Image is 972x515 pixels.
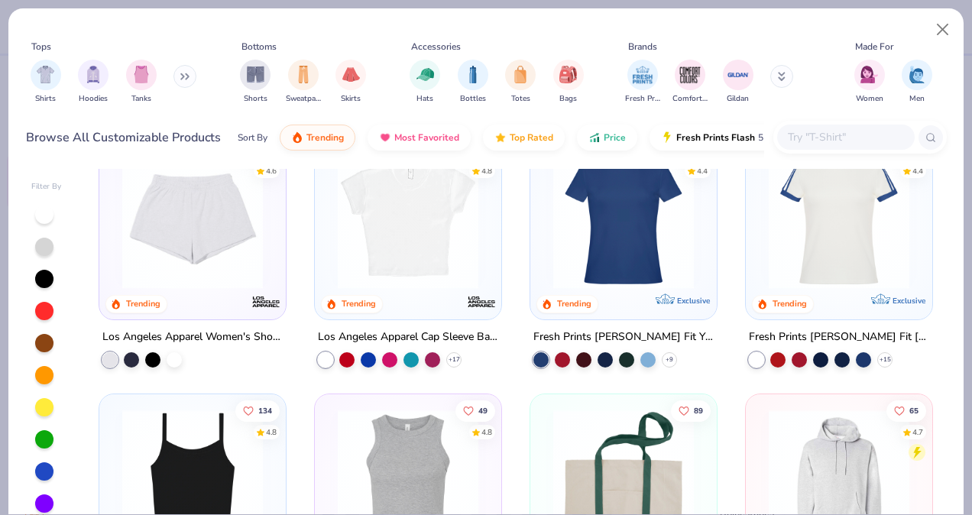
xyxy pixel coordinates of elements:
img: Shorts Image [247,66,264,83]
button: Close [928,15,957,44]
span: + 9 [666,355,673,364]
span: Bottles [460,93,486,105]
div: filter for Women [854,60,885,105]
img: Totes Image [512,66,529,83]
img: trending.gif [291,131,303,144]
img: 3fc92740-5882-4e3e-bee8-f78ba58ba36d [701,147,857,288]
img: 0f9e37c5-2c60-4d00-8ff5-71159717a189 [115,147,271,288]
button: filter button [126,60,157,105]
span: 5 day delivery [758,129,815,147]
input: Try "T-Shirt" [786,128,904,146]
div: filter for Comfort Colors [672,60,708,105]
img: Los Angeles Apparel logo [251,286,281,316]
div: Brands [628,40,657,53]
button: filter button [854,60,885,105]
img: Men Image [909,66,925,83]
button: filter button [286,60,321,105]
button: filter button [410,60,440,105]
img: Hats Image [416,66,434,83]
span: Sweatpants [286,93,321,105]
div: filter for Totes [505,60,536,105]
img: Skirts Image [342,66,360,83]
span: Fresh Prints [625,93,660,105]
span: Shirts [35,93,56,105]
div: filter for Gildan [723,60,753,105]
div: 4.6 [267,165,277,177]
button: filter button [458,60,488,105]
button: filter button [625,60,660,105]
div: filter for Bottles [458,60,488,105]
span: Shorts [244,93,267,105]
img: Women Image [860,66,878,83]
button: filter button [723,60,753,105]
button: Top Rated [483,125,565,151]
div: filter for Tanks [126,60,157,105]
img: Sweatpants Image [295,66,312,83]
button: Price [577,125,637,151]
div: Accessories [411,40,461,53]
span: Bags [559,93,577,105]
img: flash.gif [661,131,673,144]
img: Tanks Image [133,66,150,83]
span: Totes [511,93,530,105]
span: Comfort Colors [672,93,708,105]
div: Made For [855,40,893,53]
img: Los Angeles Apparel logo [466,286,497,316]
div: filter for Fresh Prints [625,60,660,105]
span: Trending [306,131,344,144]
img: 6a9a0a85-ee36-4a89-9588-981a92e8a910 [546,147,701,288]
img: Gildan Image [727,63,750,86]
div: Browse All Customizable Products [26,128,221,147]
div: 4.8 [481,427,492,439]
span: Hoodies [79,93,108,105]
span: Fresh Prints Flash [676,131,755,144]
div: Tops [31,40,51,53]
div: filter for Shirts [31,60,61,105]
span: Women [856,93,883,105]
span: 134 [259,407,273,415]
button: filter button [78,60,109,105]
div: 4.4 [912,165,923,177]
img: TopRated.gif [494,131,507,144]
div: Los Angeles Apparel Cap Sleeve Baby Rib Crop Top [318,327,498,346]
div: filter for Skirts [335,60,366,105]
img: Hoodies Image [85,66,102,83]
span: Skirts [341,93,361,105]
span: Price [604,131,626,144]
div: filter for Bags [553,60,584,105]
div: filter for Hats [410,60,440,105]
button: filter button [335,60,366,105]
button: filter button [553,60,584,105]
div: Los Angeles Apparel Women's Shorts [102,327,283,346]
span: 89 [694,407,703,415]
img: b0603986-75a5-419a-97bc-283c66fe3a23 [330,147,486,288]
button: filter button [505,60,536,105]
div: 4.8 [267,427,277,439]
button: Like [455,400,495,422]
div: filter for Sweatpants [286,60,321,105]
div: 4.8 [481,165,492,177]
span: Men [909,93,925,105]
span: + 15 [879,355,890,364]
div: filter for Hoodies [78,60,109,105]
button: Trending [280,125,355,151]
img: e5540c4d-e74a-4e58-9a52-192fe86bec9f [761,147,917,288]
img: f2b333be-1c19-4d0f-b003-dae84be201f4 [486,147,642,288]
span: Hats [416,93,433,105]
div: Sort By [238,131,267,144]
div: filter for Shorts [240,60,271,105]
span: Gildan [727,93,749,105]
div: filter for Men [902,60,932,105]
span: Top Rated [510,131,553,144]
span: 65 [909,407,919,415]
button: Like [671,400,711,422]
div: Filter By [31,181,62,193]
span: Most Favorited [394,131,459,144]
img: Shirts Image [37,66,54,83]
button: filter button [672,60,708,105]
div: 4.7 [912,427,923,439]
span: Exclusive [892,295,925,305]
span: 49 [478,407,488,415]
div: Bottoms [241,40,277,53]
span: Tanks [131,93,151,105]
